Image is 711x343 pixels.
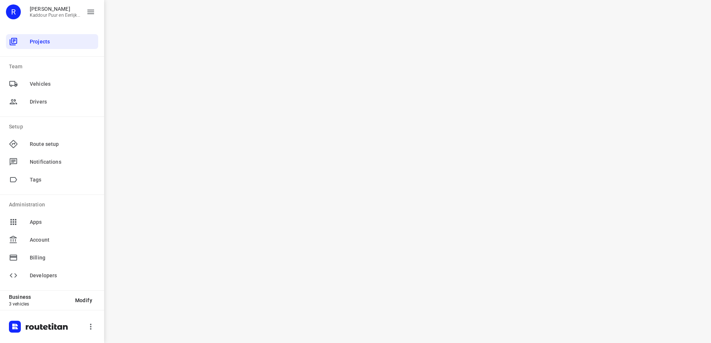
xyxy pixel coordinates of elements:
span: Apps [30,218,95,226]
div: Developers [6,268,98,283]
p: Kaddour Puur en Eerlijk Vlees B.V. [30,13,80,18]
span: Drivers [30,98,95,106]
div: Apps [6,215,98,229]
p: Business [9,294,69,300]
div: Drivers [6,94,98,109]
p: Team [9,63,98,71]
div: Route setup [6,137,98,151]
div: Billing [6,250,98,265]
span: Billing [30,254,95,262]
span: Route setup [30,140,95,148]
span: Vehicles [30,80,95,88]
span: Developers [30,272,95,280]
p: Rachid Kaddour [30,6,80,12]
p: 3 vehicles [9,301,69,307]
div: R [6,4,21,19]
p: Administration [9,201,98,209]
p: Setup [9,123,98,131]
button: Modify [69,294,98,307]
span: Tags [30,176,95,184]
div: Notifications [6,154,98,169]
span: Account [30,236,95,244]
div: Vehicles [6,76,98,91]
div: Tags [6,172,98,187]
span: Modify [75,297,92,303]
span: Notifications [30,158,95,166]
span: Projects [30,38,95,46]
div: Projects [6,34,98,49]
div: Account [6,232,98,247]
